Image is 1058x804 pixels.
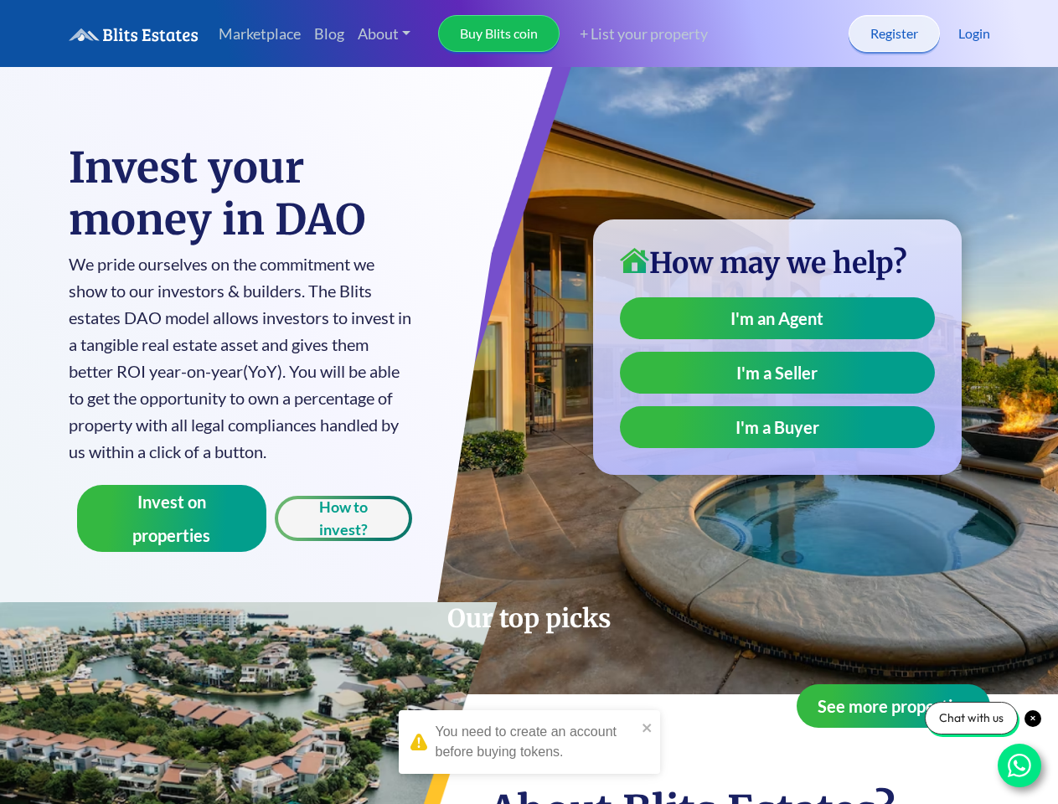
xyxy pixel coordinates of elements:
[620,297,935,339] a: I'm an Agent
[438,15,560,52] a: Buy Blits coin
[849,15,940,52] a: Register
[212,16,307,52] a: Marketplace
[620,352,935,394] a: I'm a Seller
[958,23,990,44] a: Login
[69,602,990,634] h2: Our top picks
[925,702,1018,734] div: Chat with us
[620,248,649,273] img: home-icon
[642,717,653,737] button: close
[436,722,637,762] div: You need to create an account before buying tokens.
[797,684,990,728] button: See more properties
[69,28,199,42] img: logo.6a08bd47fd1234313fe35534c588d03a.svg
[69,250,413,465] p: We pride ourselves on the commitment we show to our investors & builders. The Blits estates DAO m...
[275,496,412,541] button: How to invest?
[351,16,418,52] a: About
[69,142,413,246] h1: Invest your money in DAO
[620,406,935,448] a: I'm a Buyer
[77,485,267,552] button: Invest on properties
[307,16,351,52] a: Blog
[560,23,708,45] a: + List your property
[620,246,935,281] h3: How may we help?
